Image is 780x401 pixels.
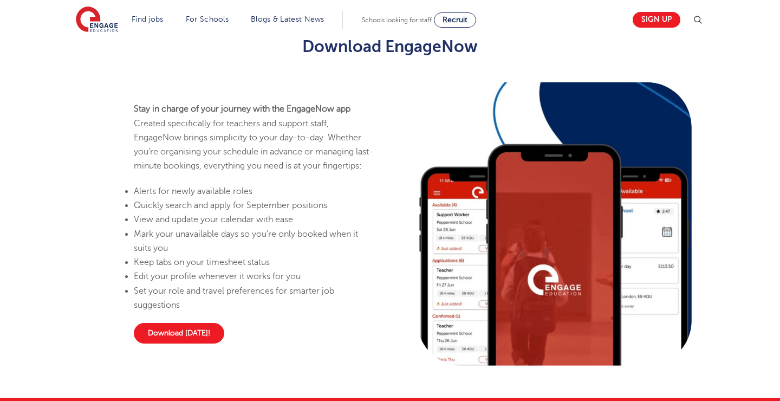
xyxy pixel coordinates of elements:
a: Download [DATE]! [134,323,224,344]
li: Edit your profile whenever it works for you [134,269,376,283]
li: Mark your unavailable days so you’re only booked when it suits you [134,227,376,256]
a: Blogs & Latest News [251,15,324,23]
li: View and update your calendar with ease [134,212,376,227]
strong: Stay in charge of your journey with the EngageNow app [134,104,350,114]
li: Quickly search and apply for September positions [134,198,376,212]
img: Engage Education [76,7,118,34]
span: Schools looking for staff [362,16,432,24]
a: Recruit [434,12,476,28]
a: For Schools [186,15,229,23]
h2: Download EngageNow [125,37,656,56]
span: Recruit [443,16,467,24]
li: Set your role and travel preferences for smarter job suggestions [134,284,376,313]
a: Find jobs [132,15,164,23]
li: Alerts for newly available roles [134,184,376,198]
li: Keep tabs on your timesheet status [134,255,376,269]
a: Sign up [633,12,680,28]
p: Created specifically for teachers and support staff, EngageNow brings simplicity to your day-to-d... [134,102,376,173]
